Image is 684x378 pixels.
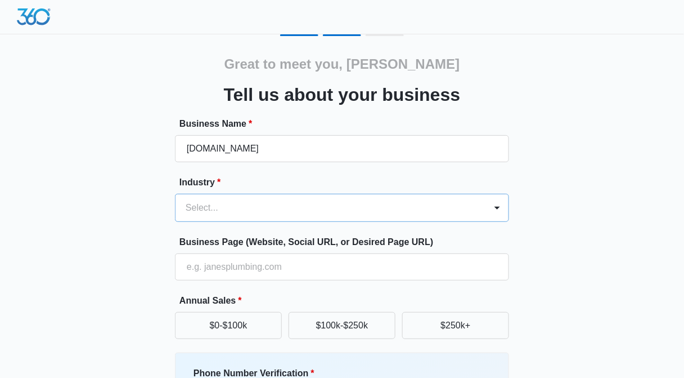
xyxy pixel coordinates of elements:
[224,54,460,74] h2: Great to meet you, [PERSON_NAME]
[175,135,509,162] input: e.g. Jane's Plumbing
[224,81,461,108] h3: Tell us about your business
[179,294,514,308] label: Annual Sales
[175,312,282,339] button: $0-$100k
[179,117,514,131] label: Business Name
[402,312,509,339] button: $250k+
[179,235,514,249] label: Business Page (Website, Social URL, or Desired Page URL)
[289,312,395,339] button: $100k-$250k
[179,176,514,189] label: Industry
[175,254,509,281] input: e.g. janesplumbing.com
